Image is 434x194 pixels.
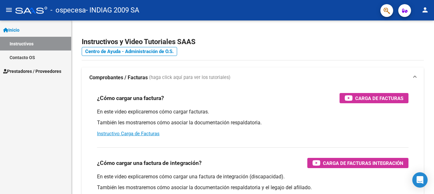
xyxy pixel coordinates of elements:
span: Carga de Facturas [355,94,403,102]
mat-expansion-panel-header: Comprobantes / Facturas (haga click aquí para ver los tutoriales) [82,67,424,88]
h3: ¿Cómo cargar una factura de integración? [97,159,202,167]
a: Centro de Ayuda - Administración de O.S. [82,47,177,56]
strong: Comprobantes / Facturas [89,74,148,81]
button: Carga de Facturas [340,93,408,103]
h3: ¿Cómo cargar una factura? [97,94,164,103]
a: Instructivo Carga de Facturas [97,131,160,136]
button: Carga de Facturas Integración [307,158,408,168]
span: Prestadores / Proveedores [3,68,61,75]
p: En este video explicaremos cómo cargar facturas. [97,108,408,115]
span: Inicio [3,27,19,34]
p: También les mostraremos cómo asociar la documentación respaldatoria. [97,119,408,126]
p: También les mostraremos cómo asociar la documentación respaldatoria y el legajo del afiliado. [97,184,408,191]
div: Open Intercom Messenger [412,172,428,188]
mat-icon: menu [5,6,13,14]
h2: Instructivos y Video Tutoriales SAAS [82,36,424,48]
p: En este video explicaremos cómo cargar una factura de integración (discapacidad). [97,173,408,180]
span: - INDIAG 2009 SA [86,3,139,17]
mat-icon: person [421,6,429,14]
span: Carga de Facturas Integración [323,159,403,167]
span: - ospecesa [50,3,86,17]
span: (haga click aquí para ver los tutoriales) [149,74,230,81]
